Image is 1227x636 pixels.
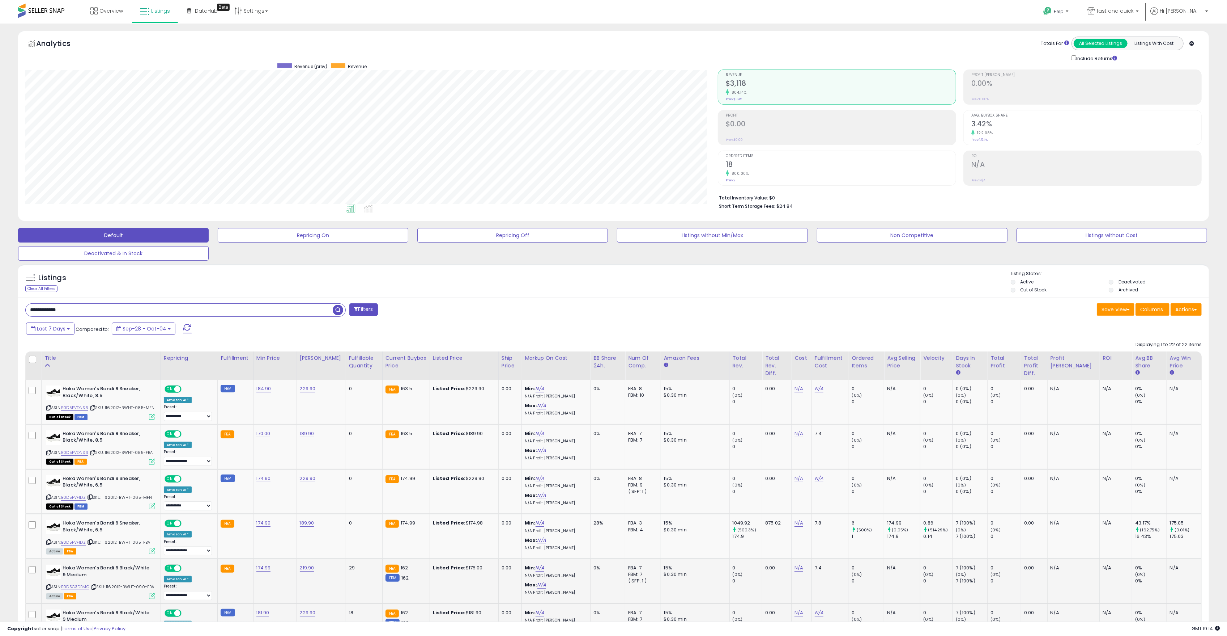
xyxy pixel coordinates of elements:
a: N/A [536,385,544,392]
a: N/A [537,447,546,454]
div: ASIN: [46,520,155,553]
button: Non Competitive [817,228,1007,243]
div: Fulfillment [221,354,250,362]
span: ON [165,386,174,392]
div: 0 [733,488,762,495]
p: N/A Profit [PERSON_NAME] [525,439,585,444]
div: Clear All Filters [25,285,57,292]
a: 229.90 [300,385,316,392]
button: Listings With Cost [1127,39,1181,48]
div: 0.00 [765,430,786,437]
span: Overview [99,7,123,14]
a: N/A [794,385,803,392]
span: Compared to: [76,326,109,333]
div: Profit [PERSON_NAME] [1051,354,1097,370]
span: DataHub [195,7,218,14]
a: 229.90 [300,609,316,616]
div: Amazon AI * [164,487,192,493]
a: B0D5FVF1DZ [61,539,86,546]
div: $229.90 [433,386,493,392]
div: 0.00 [502,386,516,392]
div: Preset: [164,450,212,466]
b: Max: [525,447,537,454]
span: FBA [74,459,87,465]
div: Avg Selling Price [887,354,917,370]
span: All listings that are currently out of stock and unavailable for purchase on Amazon [46,459,73,465]
span: 163.5 [401,430,412,437]
div: FBA: 8 [628,386,655,392]
small: FBA [221,430,234,438]
div: 0 [923,488,953,495]
span: OFF [180,431,192,437]
a: 174.90 [256,475,271,482]
p: N/A Profit [PERSON_NAME] [525,501,585,506]
h2: N/A [971,160,1201,170]
small: (0%) [733,437,743,443]
div: 0 (0%) [956,430,987,437]
span: Revenue (prev) [294,63,327,70]
h2: 0.00% [971,79,1201,89]
div: 0.00 [502,430,516,437]
div: 0 (0%) [956,443,987,450]
p: N/A Profit [PERSON_NAME] [525,484,585,489]
a: N/A [537,492,546,499]
div: N/A [1170,386,1196,392]
a: B0D5G3DBMC [61,584,89,590]
div: 0 [923,475,953,482]
span: Listings [151,7,170,14]
small: Prev: 2 [726,178,736,182]
div: Amazon AI * [164,397,192,403]
div: $0.30 min [664,437,724,443]
span: OFF [180,386,192,392]
small: (0%) [1135,392,1145,398]
span: FBM [74,504,88,510]
span: | SKU: 1162012-BWHT-085-FBA [89,450,153,455]
button: Save View [1097,303,1134,316]
div: 0 (0%) [956,488,987,495]
span: ROI [971,154,1201,158]
b: Hoka Women's Bondi 9 Sneaker, Black/White, 6.5 [63,475,150,490]
div: Days In Stock [956,354,984,370]
div: Listed Price [433,354,495,362]
small: (0%) [923,482,933,488]
a: N/A [536,475,544,482]
div: ROI [1103,354,1129,362]
small: FBM [221,385,235,392]
div: 0 [733,430,762,437]
button: Repricing On [218,228,408,243]
span: 174.99 [401,475,415,482]
small: (0%) [923,392,933,398]
a: N/A [794,430,803,437]
a: Terms of Use [62,625,93,632]
div: 0.00 [765,475,786,482]
a: N/A [537,537,546,544]
div: Fulfillment Cost [815,354,846,370]
div: Amazon Fees [664,354,727,362]
span: Columns [1140,306,1163,313]
div: 0 [923,386,953,392]
span: Avg. Buybox Share [971,114,1201,118]
img: 31dBMIqQS+L._SL40_.jpg [46,565,61,579]
div: Preset: [164,405,212,421]
a: N/A [815,385,823,392]
div: 0.00 [765,386,786,392]
div: Totals For [1041,40,1069,47]
img: 31dBMIqQS+L._SL40_.jpg [46,610,61,624]
div: Current Buybox Price [385,354,427,370]
div: 0% [593,430,619,437]
div: FBM: 9 [628,482,655,488]
small: (0%) [852,392,862,398]
button: Repricing Off [417,228,608,243]
button: Columns [1136,303,1170,316]
div: Repricing [164,354,215,362]
img: 31dBMIqQS+L._SL40_.jpg [46,430,61,445]
small: (0%) [990,437,1001,443]
a: Help [1038,1,1076,24]
div: 0 [852,488,884,495]
h5: Listings [38,273,66,283]
div: $0.30 min [664,482,724,488]
div: 0.00 [1024,430,1042,437]
small: (0%) [733,482,743,488]
div: 0 [852,399,884,405]
div: Total Profit Diff. [1024,354,1044,377]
